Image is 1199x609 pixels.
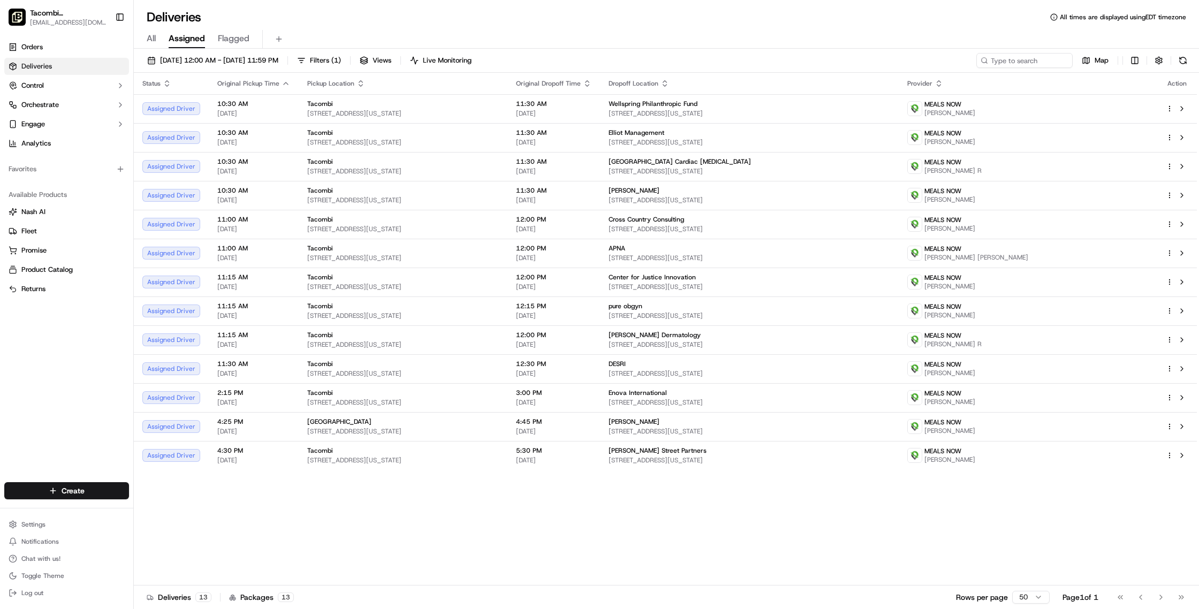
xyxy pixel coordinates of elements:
span: Live Monitoring [423,56,472,65]
span: 11:30 AM [516,186,591,195]
span: 12:15 PM [516,302,591,310]
span: [STREET_ADDRESS][US_STATE] [307,340,499,349]
span: 5:30 PM [516,446,591,455]
img: Tacombi Empire State Building [9,9,26,26]
span: [DATE] [516,427,591,436]
span: [STREET_ADDRESS][US_STATE] [307,138,499,147]
span: [DATE] [516,109,591,118]
span: Tacombi [307,157,333,166]
span: [PERSON_NAME] [924,369,975,377]
span: [PERSON_NAME] [PERSON_NAME] [924,253,1028,262]
button: Toggle Theme [4,568,129,583]
div: Packages [229,592,294,603]
span: MEALS NOW [924,447,961,455]
span: [PERSON_NAME] [924,138,975,146]
p: Rows per page [956,592,1008,603]
span: 12:00 PM [516,331,591,339]
span: 11:30 AM [516,100,591,108]
span: 10:30 AM [217,186,290,195]
span: [STREET_ADDRESS][US_STATE] [307,167,499,176]
img: melas_now_logo.png [908,333,922,347]
span: Cross Country Consulting [609,215,684,224]
a: Promise [9,246,125,255]
span: [PERSON_NAME] Dermatology [609,331,701,339]
span: [STREET_ADDRESS][US_STATE] [609,254,890,262]
span: Orchestrate [21,100,59,110]
span: MEALS NOW [924,302,961,311]
span: [PERSON_NAME] [924,311,975,319]
span: [DATE] [516,456,591,465]
span: 4:30 PM [217,446,290,455]
span: [STREET_ADDRESS][US_STATE] [609,196,890,204]
span: [DATE] [516,340,591,349]
span: [PERSON_NAME] [609,186,659,195]
span: Original Pickup Time [217,79,279,88]
span: [PERSON_NAME] [924,109,975,117]
span: Tacombi [307,302,333,310]
h1: Deliveries [147,9,201,26]
span: Engage [21,119,45,129]
button: Control [4,77,129,94]
span: Center for Justice Innovation [609,273,696,281]
span: [STREET_ADDRESS][US_STATE] [307,196,499,204]
span: [DATE] [516,398,591,407]
a: Analytics [4,135,129,152]
span: MEALS NOW [924,216,961,224]
span: All times are displayed using EDT timezone [1060,13,1186,21]
span: Deliveries [21,62,52,71]
span: [STREET_ADDRESS][US_STATE] [609,138,890,147]
span: [DATE] [516,311,591,320]
span: [DATE] [217,283,290,291]
span: 11:15 AM [217,302,290,310]
img: melas_now_logo.png [908,275,922,289]
span: [DATE] [217,196,290,204]
button: Promise [4,242,129,259]
div: Page 1 of 1 [1063,592,1098,603]
span: Tacombi [307,360,333,368]
span: 10:30 AM [217,100,290,108]
span: Tacombi [307,128,333,137]
span: Tacombi [307,244,333,253]
span: 10:30 AM [217,157,290,166]
span: [DATE] [217,167,290,176]
span: 11:00 AM [217,215,290,224]
span: [STREET_ADDRESS][US_STATE] [609,167,890,176]
span: [STREET_ADDRESS][US_STATE] [307,109,499,118]
span: [STREET_ADDRESS][US_STATE] [307,311,499,320]
span: 11:15 AM [217,273,290,281]
span: [STREET_ADDRESS][US_STATE] [307,427,499,436]
span: [STREET_ADDRESS][US_STATE] [609,311,890,320]
span: 2:15 PM [217,389,290,397]
span: [PERSON_NAME] R [924,166,982,175]
div: 13 [278,592,294,602]
img: melas_now_logo.png [908,246,922,260]
span: MEALS NOW [924,129,961,138]
span: [STREET_ADDRESS][US_STATE] [307,456,499,465]
span: [PERSON_NAME] Street Partners [609,446,707,455]
span: Log out [21,589,43,597]
span: 3:00 PM [516,389,591,397]
span: 11:15 AM [217,331,290,339]
div: Favorites [4,161,129,178]
span: Tacombi [307,446,333,455]
span: [PERSON_NAME] [924,282,975,291]
a: Fleet [9,226,125,236]
span: Nash AI [21,207,45,217]
div: Available Products [4,186,129,203]
img: melas_now_logo.png [908,448,922,462]
div: Deliveries [147,592,211,603]
span: [DATE] [516,167,591,176]
span: Views [373,56,391,65]
span: Elliot Management [609,128,664,137]
a: Product Catalog [9,265,125,275]
img: melas_now_logo.png [908,391,922,405]
img: melas_now_logo.png [908,188,922,202]
span: [DATE] [516,138,591,147]
span: [DATE] [217,138,290,147]
span: [STREET_ADDRESS][US_STATE] [609,225,890,233]
span: [DATE] [217,109,290,118]
span: [STREET_ADDRESS][US_STATE] [307,369,499,378]
span: [STREET_ADDRESS][US_STATE] [609,283,890,291]
button: Chat with us! [4,551,129,566]
span: Tacombi [307,100,333,108]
